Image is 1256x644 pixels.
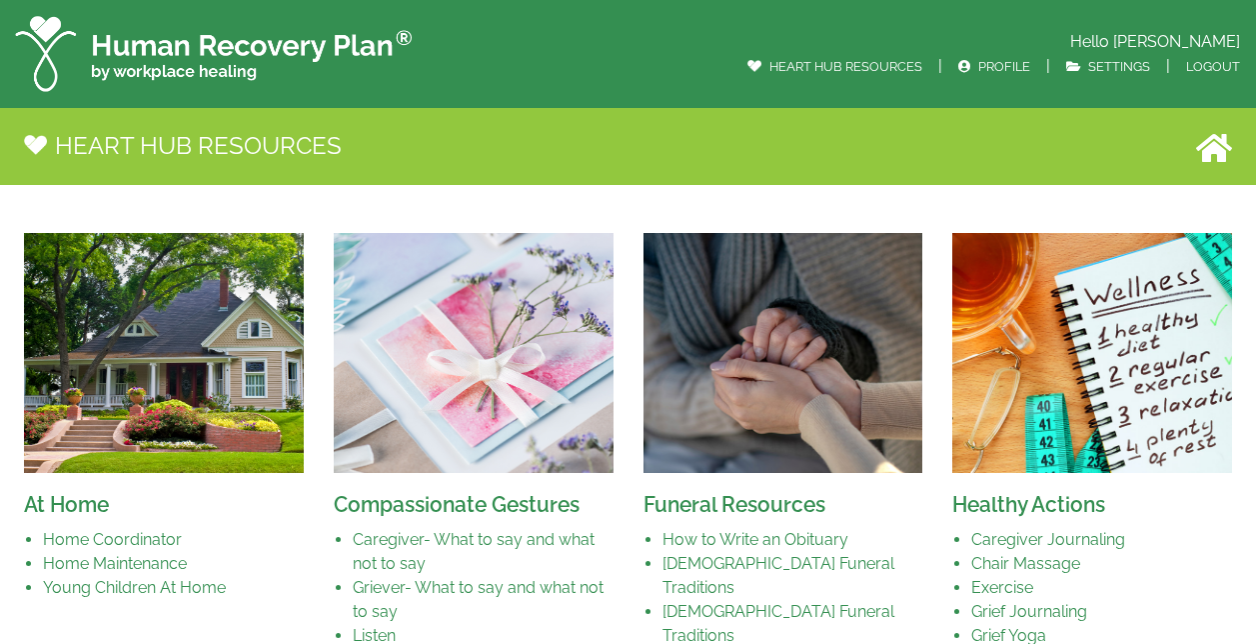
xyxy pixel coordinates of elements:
[419,30,1256,78] div: Hello [PERSON_NAME] | | |
[43,578,226,597] a: Young Children At Home
[353,530,595,573] a: Caregiver- What to say and what not to say
[971,554,1080,573] a: Chair Massage
[952,489,1232,520] div: Healthy Actions
[1066,59,1150,74] a: SETTINGS
[43,554,187,573] a: Home Maintenance
[353,578,604,621] a: Griever- What to say and what not to say
[747,60,761,72] img: wph-heart.png
[24,132,1032,161] h4: HEART HUB RESOURCES
[747,59,922,74] a: HEART HUB RESOURCES
[43,530,182,549] a: Home Coordinator
[662,530,848,549] a: How to Write an Obituary
[971,578,1033,597] a: Exercise
[24,489,304,520] div: At Home
[643,489,923,520] div: Funeral Resources
[971,602,1087,621] a: Grief Journaling
[334,489,614,520] div: Compassionate Gestures
[958,59,1030,74] a: PROFILE
[1186,59,1240,74] a: LOGOUT
[24,135,47,155] img: wph-heart.png
[971,530,1125,549] a: Caregiver Journaling
[662,554,894,597] a: [DEMOGRAPHIC_DATA] Funeral Traditions
[15,16,415,92] img: hrp-wph-white.png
